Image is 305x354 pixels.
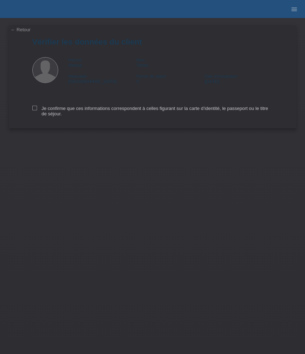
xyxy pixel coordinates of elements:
[68,73,137,84] div: [GEOGRAPHIC_DATA]
[68,74,87,78] span: Nationalité
[204,74,237,78] span: Date d'immigration
[32,106,273,116] label: Je confirme que ces informations correspondent à celles figurant sur la carte d’identité, le pass...
[287,7,301,11] a: menu
[291,6,298,13] i: menu
[136,57,204,68] div: Tomic
[68,58,82,62] span: Prénom
[11,27,31,32] a: ← Retour
[136,73,204,84] div: C
[204,73,273,84] div: [DATE]
[136,74,166,78] span: Permis de séjour
[136,58,144,62] span: Nom
[68,57,137,68] div: Aleksa
[32,37,273,46] h1: Vérifier les données du client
